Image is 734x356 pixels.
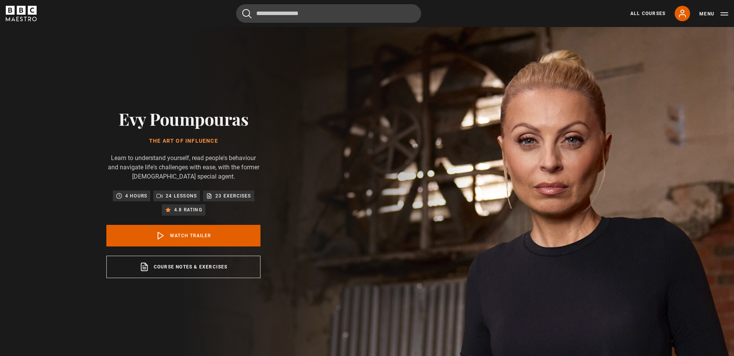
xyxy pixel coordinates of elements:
[106,256,260,278] a: Course notes & exercises
[106,138,260,144] h1: The Art of Influence
[106,154,260,181] p: Learn to understand yourself, read people's behaviour and navigate life's challenges with ease, w...
[242,9,252,19] button: Submit the search query
[174,206,202,214] p: 4.8 rating
[630,10,665,17] a: All Courses
[6,6,37,21] svg: BBC Maestro
[125,192,147,200] p: 4 hours
[215,192,251,200] p: 23 exercises
[166,192,197,200] p: 24 lessons
[106,225,260,246] a: Watch Trailer
[236,4,421,23] input: Search
[106,109,260,128] h2: Evy Poumpouras
[699,10,728,18] button: Toggle navigation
